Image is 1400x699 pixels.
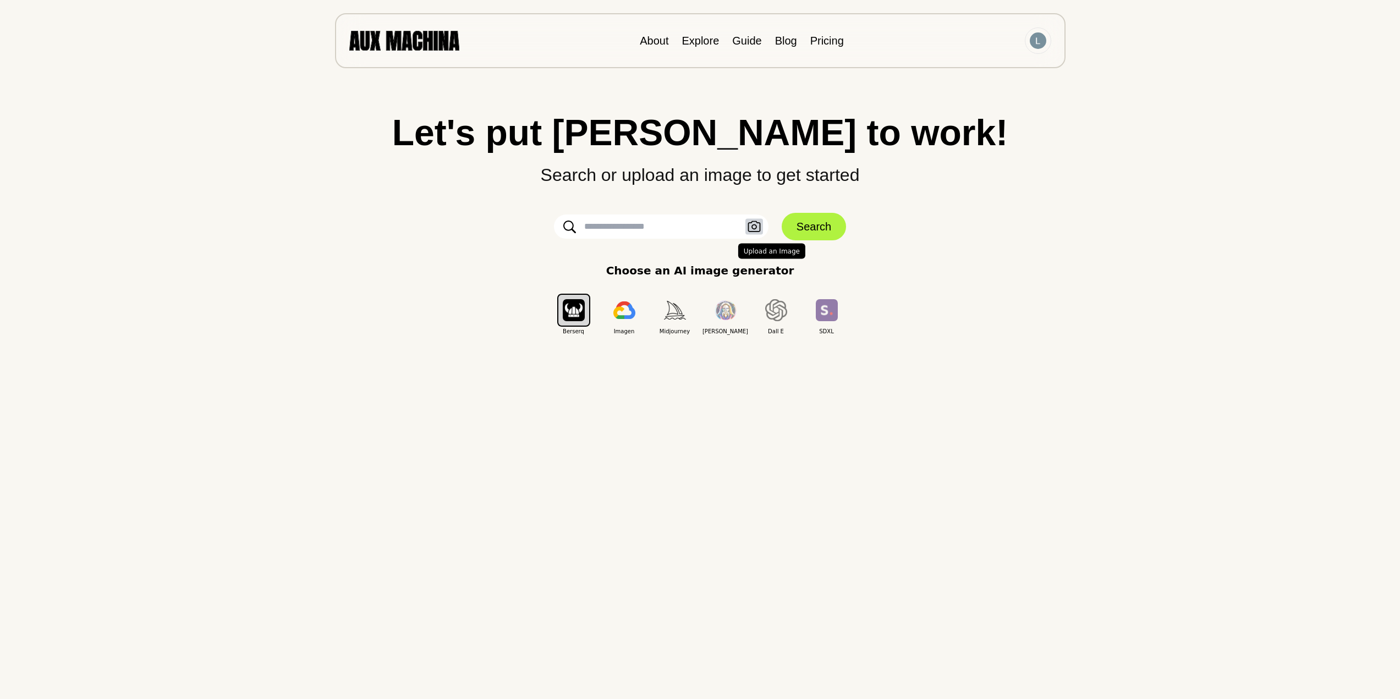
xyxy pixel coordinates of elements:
[349,31,459,50] img: AUX MACHINA
[548,327,599,335] span: Berserq
[751,327,801,335] span: Dall E
[810,35,844,47] a: Pricing
[682,35,719,47] a: Explore
[775,35,797,47] a: Blog
[1030,32,1046,49] img: Avatar
[613,301,635,319] img: Imagen
[606,262,794,279] p: Choose an AI image generator
[640,35,668,47] a: About
[664,301,686,319] img: Midjourney
[650,327,700,335] span: Midjourney
[765,299,787,321] img: Dall E
[801,327,852,335] span: SDXL
[715,300,737,321] img: Leonardo
[700,327,751,335] span: [PERSON_NAME]
[738,243,805,258] span: Upload an Image
[745,219,763,235] button: Upload an Image
[782,213,846,240] button: Search
[732,35,761,47] a: Guide
[599,327,650,335] span: Imagen
[563,299,585,321] img: Berserq
[22,151,1378,188] p: Search or upload an image to get started
[816,299,838,321] img: SDXL
[22,114,1378,151] h1: Let's put [PERSON_NAME] to work!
